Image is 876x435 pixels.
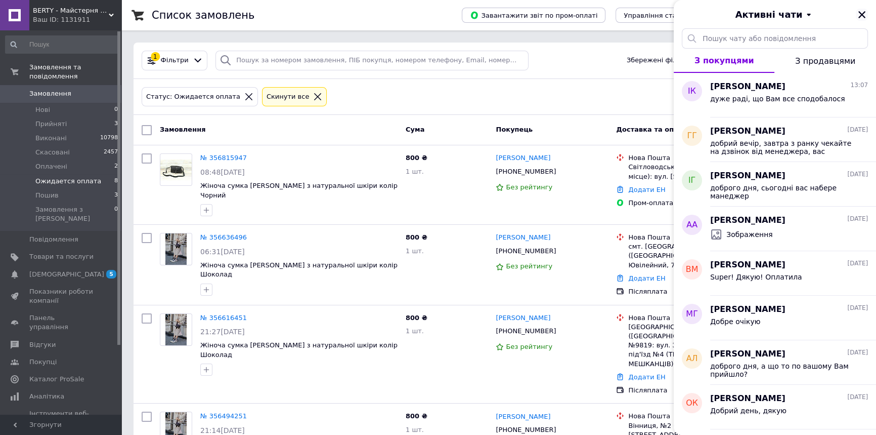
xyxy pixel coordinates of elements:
[29,235,78,244] span: Повідомлення
[100,134,118,143] span: 10798
[506,262,552,270] span: Без рейтингу
[29,89,71,98] span: Замовлення
[710,259,785,271] span: [PERSON_NAME]
[496,327,556,335] span: [PHONE_NUMBER]
[104,148,118,157] span: 2457
[200,412,247,420] a: № 356494251
[406,412,427,420] span: 800 ₴
[33,6,109,15] span: BERTY - Майстерня шкіряних виробів
[710,273,802,281] span: Super! Дякую! Оплатила
[160,126,205,133] span: Замовлення
[406,247,424,255] span: 1 шт.
[628,313,753,323] div: Нова Пошта
[687,130,697,142] span: ГГ
[674,385,876,429] button: ОК[PERSON_NAME][DATE]Добрий день, дякую
[710,139,854,155] span: добрий вечір, завтра з ранку чекайте на дзвінок від менеджера, вас зорієнтують по термінах відпра...
[847,126,868,134] span: [DATE]
[710,318,760,326] span: Добре очікую
[35,134,67,143] span: Виконані
[165,314,187,345] img: Фото товару
[406,314,427,322] span: 800 ₴
[686,219,697,231] span: АА
[674,162,876,207] button: ІГ[PERSON_NAME][DATE]доброго дня, сьогодні вас набере манеджер
[710,95,845,103] span: дуже раді, що Вам все сподобалося
[200,261,398,279] a: Жіноча сумка [PERSON_NAME] з натуральної шкіри колір Шоколад
[114,120,118,129] span: 3
[406,426,424,433] span: 1 шт.
[710,348,785,360] span: [PERSON_NAME]
[200,154,247,162] a: № 356815947
[628,323,753,369] div: [GEOGRAPHIC_DATA] ([GEOGRAPHIC_DATA].), Поштомат №9819: вул. Зенітного Полку, 46, під'їзд №4 (ТІЛ...
[628,242,753,270] div: смт. [GEOGRAPHIC_DATA] ([GEOGRAPHIC_DATA].), №1: бульв. Ювілейний, 7
[35,120,67,129] span: Прийняті
[265,92,312,102] div: Cкинути все
[29,313,94,332] span: Панель управління
[152,9,254,21] h1: Список замовлень
[200,328,245,336] span: 21:27[DATE]
[29,340,56,349] span: Відгуки
[160,313,192,346] a: Фото товару
[35,191,59,200] span: Пошив
[624,12,701,19] span: Управління статусами
[470,11,597,20] span: Завантажити звіт по пром-оплаті
[710,304,785,315] span: [PERSON_NAME]
[847,259,868,268] span: [DATE]
[5,35,119,54] input: Пошук
[200,168,245,176] span: 08:48[DATE]
[200,182,398,199] span: Жіноча сумка [PERSON_NAME] з натуральної шкіри колір Чорний
[114,162,118,171] span: 2
[29,63,121,81] span: Замовлення та повідомлення
[496,153,550,163] a: [PERSON_NAME]
[29,409,94,427] span: Інструменти веб-майстра та SEO
[200,248,245,256] span: 06:31[DATE]
[774,49,876,73] button: З продавцями
[114,177,118,186] span: 8
[856,9,868,21] button: Закрити
[847,304,868,312] span: [DATE]
[114,205,118,223] span: 0
[710,407,786,415] span: Добрий день, дякую
[114,105,118,114] span: 0
[506,343,552,350] span: Без рейтингу
[628,199,753,208] div: Пром-оплата
[627,56,695,65] span: Збережені фільтри:
[165,233,187,265] img: Фото товару
[735,8,802,21] span: Активні чати
[674,251,876,296] button: ВМ[PERSON_NAME][DATE]Super! Дякую! Оплатила
[29,270,104,279] span: [DEMOGRAPHIC_DATA]
[200,426,245,434] span: 21:14[DATE]
[674,340,876,385] button: АЛ[PERSON_NAME][DATE]доброго дня, а що то по вашому Вам прийшло?
[850,81,868,90] span: 13:07
[29,252,94,261] span: Товари та послуги
[496,168,556,175] span: [PHONE_NUMBER]
[496,426,556,433] span: [PHONE_NUMBER]
[200,341,398,359] a: Жіноча сумка [PERSON_NAME] з натуральної шкіри колір Шоколад
[628,386,753,395] div: Післяплата
[161,56,189,65] span: Фільтри
[847,170,868,179] span: [DATE]
[29,375,84,384] span: Каталог ProSale
[616,8,709,23] button: Управління статусами
[406,233,427,241] span: 800 ₴
[628,274,665,282] a: Додати ЕН
[702,8,848,21] button: Активні чати
[795,56,855,66] span: З продавцями
[506,183,552,191] span: Без рейтингу
[688,175,695,186] span: ІГ
[406,168,424,175] span: 1 шт.
[686,308,698,320] span: МГ
[847,393,868,402] span: [DATE]
[200,233,247,241] a: № 356636496
[686,398,698,409] span: ОК
[686,353,698,365] span: АЛ
[200,314,247,322] a: № 356616451
[628,186,665,193] a: Додати ЕН
[628,412,753,421] div: Нова Пошта
[35,162,67,171] span: Оплачені
[710,170,785,182] span: [PERSON_NAME]
[628,287,753,296] div: Післяплата
[496,313,550,323] a: [PERSON_NAME]
[682,28,868,49] input: Пошук чату або повідомлення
